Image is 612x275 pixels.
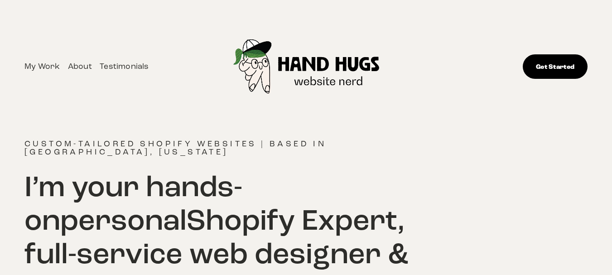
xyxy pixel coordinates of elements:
a: My Work [24,60,60,73]
a: Get Started [523,54,588,79]
img: Hand Hugs Design | Independent Shopify Expert in Boulder, CO [216,10,398,124]
a: About [68,60,92,73]
h4: Custom-tailored Shopify websites | Based in [GEOGRAPHIC_DATA], [US_STATE] [24,140,447,156]
a: Testimonials [100,60,149,73]
span: personal [60,202,187,238]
